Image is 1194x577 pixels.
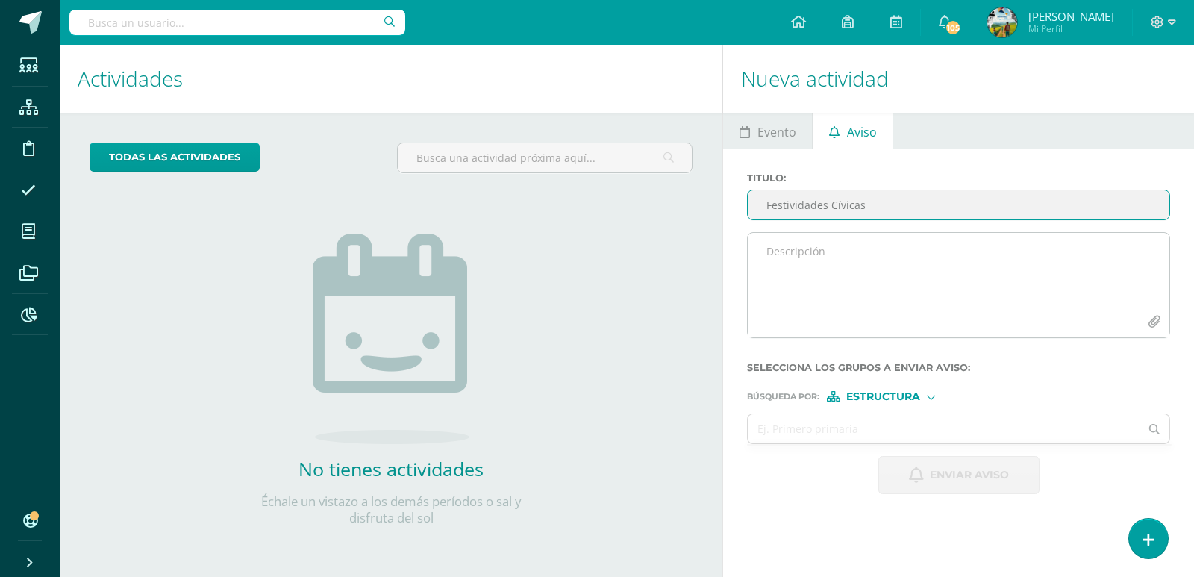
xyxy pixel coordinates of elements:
[313,234,469,444] img: no_activities.png
[398,143,692,172] input: Busca una actividad próxima aquí...
[878,456,1040,494] button: Enviar aviso
[945,19,961,36] span: 105
[242,493,540,526] p: Échale un vistazo a los demás períodos o sal y disfruta del sol
[748,190,1169,219] input: Titulo
[846,393,920,401] span: Estructura
[90,143,260,172] a: todas las Actividades
[987,7,1017,37] img: 68dc05d322f312bf24d9602efa4c3a00.png
[1028,9,1114,24] span: [PERSON_NAME]
[741,45,1176,113] h1: Nueva actividad
[78,45,704,113] h1: Actividades
[827,391,939,402] div: [object Object]
[930,457,1009,493] span: Enviar aviso
[747,362,1170,373] label: Selecciona los grupos a enviar aviso :
[757,114,796,150] span: Evento
[723,113,812,149] a: Evento
[1028,22,1114,35] span: Mi Perfil
[847,114,877,150] span: Aviso
[748,414,1140,443] input: Ej. Primero primaria
[747,172,1170,184] label: Titulo :
[747,393,819,401] span: Búsqueda por :
[69,10,405,35] input: Busca un usuario...
[813,113,893,149] a: Aviso
[242,456,540,481] h2: No tienes actividades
